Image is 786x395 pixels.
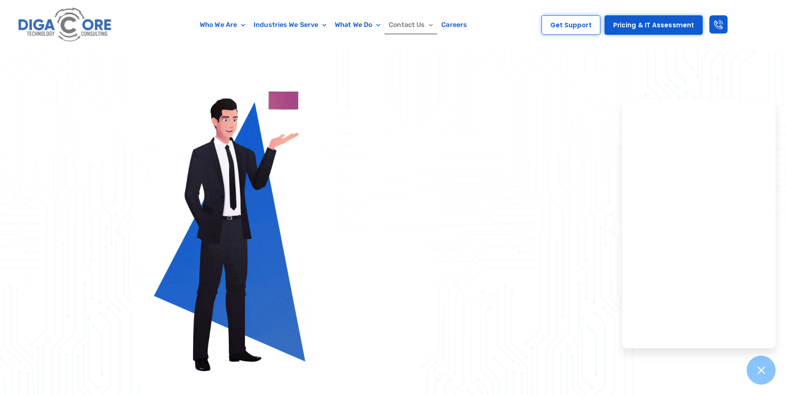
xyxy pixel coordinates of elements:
img: IT Specialist Cartoon [132,45,336,386]
nav: Menu [155,15,512,34]
span: Pricing & IT Assessment [613,22,694,28]
a: Pricing & IT Assessment [605,15,703,35]
iframe: Chatgenie Messenger [622,100,776,348]
a: Industries We Serve [249,15,331,34]
a: Careers [437,15,471,34]
a: Get Support [542,15,600,35]
span: Get Support [550,22,592,28]
img: Digacore logo 1 [16,4,115,46]
a: What We Do [331,15,385,34]
a: Contact Us [385,15,437,34]
a: Who We Are [196,15,249,34]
